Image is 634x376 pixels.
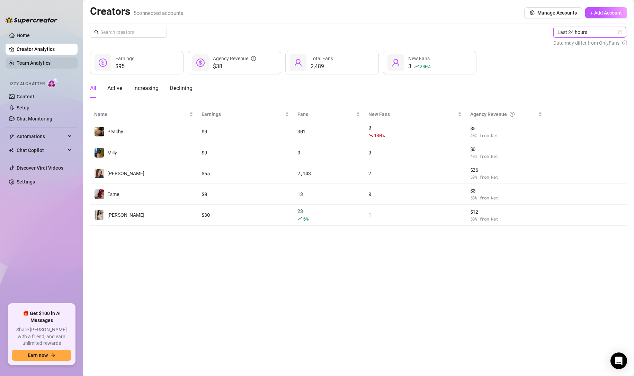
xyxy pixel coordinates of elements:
span: search [94,30,99,35]
th: Earnings [197,108,293,121]
span: $ 26 [470,166,543,174]
h2: Creators [90,5,184,18]
img: Nina [95,169,104,178]
a: Chat Monitoring [17,116,52,122]
span: 5 % [303,215,308,222]
button: Manage Accounts [524,7,582,18]
th: Fans [293,108,364,121]
span: Share [PERSON_NAME] with a friend, and earn unlimited rewards [12,326,71,347]
span: arrow-right [51,353,55,358]
th: New Fans [364,108,466,121]
span: Earnings [202,110,284,118]
span: Izzy AI Chatter [10,81,45,87]
div: 2 [368,170,462,177]
div: Agency Revenue [470,110,537,118]
span: Last 24 hours [557,27,622,37]
span: Data may differ from OnlyFans [553,39,619,47]
span: 200 % [420,63,430,70]
span: $38 [213,62,256,71]
span: Earnings [115,56,134,61]
div: 9 [297,149,360,156]
span: Chat Copilot [17,145,66,156]
div: $ 0 [202,128,289,135]
span: [PERSON_NAME] [107,212,144,218]
span: info-circle [622,39,627,47]
div: 0 [368,124,462,139]
div: 2,489 [311,62,333,71]
div: Declining [170,84,193,92]
span: New Fans [368,110,456,118]
div: $95 [115,62,134,71]
a: Creator Analytics [17,44,72,55]
span: fall [368,133,373,138]
span: 40 % from Net [470,132,543,139]
img: AI Chatter [47,78,58,88]
img: Esme [95,189,104,199]
div: $ 30 [202,211,289,219]
span: 5 connected accounts [134,10,184,16]
div: $ 0 [202,149,289,156]
span: 50 % from Net [470,195,543,201]
div: 0 [368,149,462,156]
div: All [90,84,96,92]
div: Open Intercom Messenger [610,352,627,369]
span: 50 % from Net [470,174,543,180]
span: 50 % from Net [470,216,543,222]
span: question-circle [251,55,256,62]
a: Settings [17,179,35,185]
span: Peachy [107,129,123,134]
span: Earn now [28,352,48,358]
span: [PERSON_NAME] [107,171,144,176]
span: $ 0 [470,145,543,153]
span: Manage Accounts [537,10,577,16]
span: Milly [107,150,117,155]
a: Content [17,94,34,99]
span: Fans [297,110,355,118]
span: + Add Account [590,10,622,16]
span: setting [530,10,535,15]
div: $ 0 [202,190,289,198]
button: + Add Account [585,7,627,18]
span: rise [414,64,419,69]
div: 3 [408,62,430,71]
span: $ 12 [470,208,543,216]
a: Team Analytics [17,60,51,66]
span: 100 % [374,132,385,138]
span: $ 0 [470,125,543,132]
th: Name [90,108,197,121]
a: Discover Viral Videos [17,165,63,171]
span: Total Fans [311,56,333,61]
span: rise [297,216,302,221]
input: Search creators [100,28,157,36]
span: thunderbolt [9,134,15,139]
img: Milly [95,148,104,158]
img: Peachy [95,127,104,136]
img: Nina [95,210,104,220]
span: $ 0 [470,187,543,195]
span: user [294,59,302,67]
span: Automations [17,131,66,142]
div: $ 65 [202,170,289,177]
span: user [392,59,400,67]
span: Name [94,110,188,118]
span: 40 % from Net [470,153,543,160]
span: dollar-circle [99,59,107,67]
span: New Fans [408,56,430,61]
button: Earn nowarrow-right [12,350,71,361]
div: 2,143 [297,170,360,177]
img: Chat Copilot [9,148,14,153]
div: 23 [297,207,360,223]
span: 🎁 Get $100 in AI Messages [12,310,71,324]
a: Home [17,33,30,38]
div: Active [107,84,122,92]
div: Agency Revenue [213,55,256,62]
img: logo-BBDzfeDw.svg [6,17,57,24]
div: 1 [368,211,462,219]
span: dollar-circle [196,59,205,67]
span: calendar [618,30,622,34]
div: 0 [368,190,462,198]
span: question-circle [510,110,515,118]
div: 301 [297,128,360,135]
div: Increasing [133,84,159,92]
span: Esme [107,191,119,197]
